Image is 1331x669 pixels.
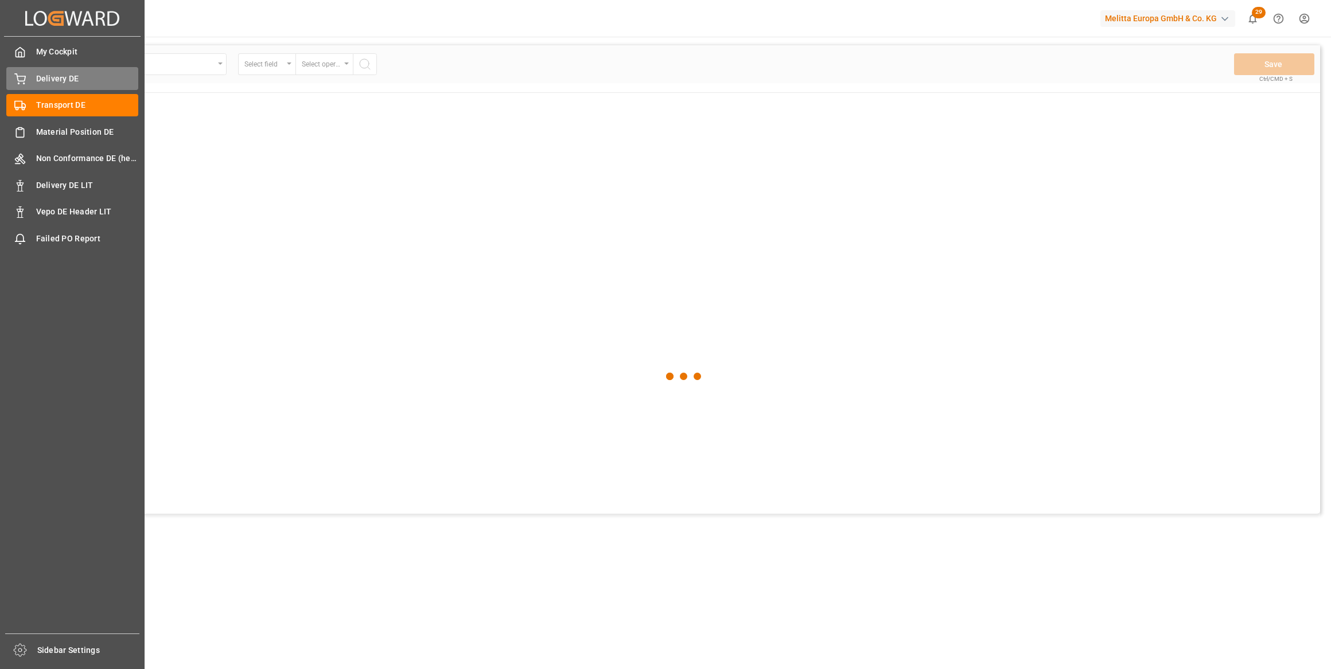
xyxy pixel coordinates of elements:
a: Failed PO Report [6,227,138,249]
span: 29 [1252,7,1266,18]
button: Help Center [1266,6,1291,32]
span: My Cockpit [36,46,139,58]
span: Delivery DE [36,73,139,85]
button: Melitta Europa GmbH & Co. KG [1100,7,1240,29]
a: Delivery DE [6,67,138,89]
span: Non Conformance DE (header) [36,152,139,165]
span: Transport DE [36,99,139,111]
span: Delivery DE LIT [36,179,139,191]
div: Melitta Europa GmbH & Co. KG [1100,10,1235,27]
span: Material Position DE [36,126,139,138]
span: Failed PO Report [36,233,139,245]
a: Material Position DE [6,120,138,143]
a: Non Conformance DE (header) [6,147,138,170]
span: Sidebar Settings [37,644,140,656]
a: Delivery DE LIT [6,174,138,196]
a: My Cockpit [6,41,138,63]
a: Transport DE [6,94,138,116]
span: Vepo DE Header LIT [36,206,139,218]
button: show 29 new notifications [1240,6,1266,32]
a: Vepo DE Header LIT [6,201,138,223]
